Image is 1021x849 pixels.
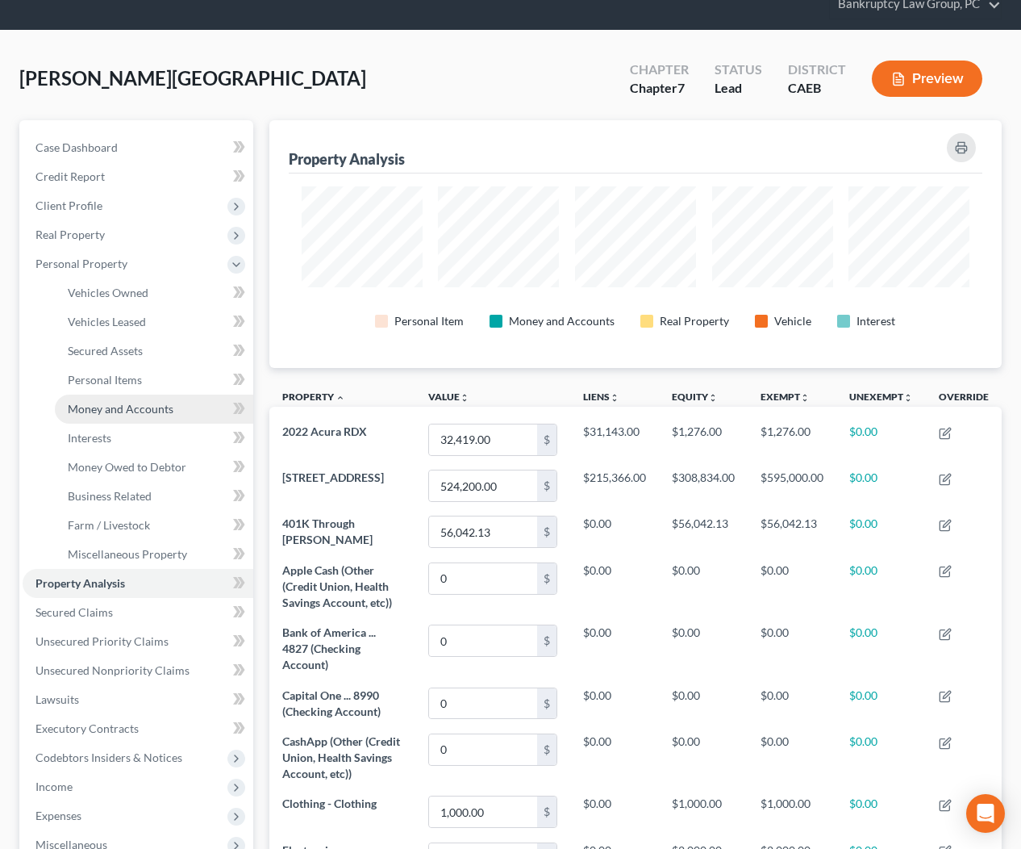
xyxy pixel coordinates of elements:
span: Client Profile [35,199,102,212]
span: Apple Cash (Other (Credit Union, Health Savings Account, etc)) [282,563,392,609]
input: 0.00 [429,424,537,455]
a: Exemptunfold_more [761,391,810,403]
a: Unsecured Priority Claims [23,627,253,656]
td: $0.00 [836,789,926,835]
input: 0.00 [429,797,537,827]
i: unfold_more [903,393,913,403]
span: Real Property [35,228,105,241]
a: Equityunfold_more [672,391,718,403]
a: Vehicles Owned [55,278,253,307]
span: Unsecured Priority Claims [35,634,169,648]
div: Chapter [630,61,689,79]
a: Executory Contracts [23,714,253,743]
span: 2022 Acura RDX [282,424,367,438]
span: Property Analysis [35,576,125,590]
span: Bank of America ... 4827 (Checking Account) [282,625,376,671]
td: $56,042.13 [748,509,836,555]
span: Capital One ... 8990 (Checking Account) [282,688,381,718]
span: Business Related [68,489,152,503]
td: $0.00 [836,555,926,617]
td: $0.00 [836,463,926,509]
i: expand_less [335,393,345,403]
input: 0.00 [429,563,537,594]
td: $0.00 [570,680,659,726]
td: $595,000.00 [748,463,836,509]
div: $ [537,471,556,501]
div: $ [537,797,556,827]
td: $0.00 [570,789,659,835]
td: $0.00 [836,726,926,788]
td: $308,834.00 [659,463,748,509]
a: Vehicles Leased [55,307,253,337]
span: Unsecured Nonpriority Claims [35,663,190,677]
span: Money Owed to Debtor [68,460,186,474]
div: CAEB [788,79,846,98]
span: Miscellaneous Property [68,547,187,561]
div: $ [537,625,556,656]
button: Preview [872,61,982,97]
div: $ [537,424,556,455]
div: Interest [856,313,895,329]
input: 0.00 [429,517,537,547]
a: Unsecured Nonpriority Claims [23,656,253,685]
span: Case Dashboard [35,140,118,154]
div: $ [537,688,556,719]
span: Expenses [35,809,81,822]
th: Override [926,381,1002,417]
input: 0.00 [429,734,537,765]
input: 0.00 [429,471,537,501]
a: Liensunfold_more [583,391,619,403]
a: Personal Items [55,366,253,395]
span: 401K Through [PERSON_NAME] [282,517,373,546]
td: $1,000.00 [748,789,836,835]
td: $1,276.00 [659,416,748,462]
div: $ [537,563,556,594]
a: Money and Accounts [55,395,253,424]
a: Valueunfold_more [428,391,469,403]
input: 0.00 [429,688,537,719]
i: unfold_more [610,393,619,403]
td: $0.00 [836,680,926,726]
td: $0.00 [836,509,926,555]
td: $0.00 [659,618,748,680]
span: 7 [677,80,685,95]
a: Property Analysis [23,569,253,598]
div: Lead [715,79,762,98]
td: $31,143.00 [570,416,659,462]
td: $1,276.00 [748,416,836,462]
i: unfold_more [800,393,810,403]
span: Farm / Livestock [68,518,150,532]
td: $0.00 [570,555,659,617]
span: Secured Claims [35,605,113,619]
div: Chapter [630,79,689,98]
div: Status [715,61,762,79]
a: Case Dashboard [23,133,253,162]
span: Clothing - Clothing [282,797,377,810]
span: Vehicles Leased [68,315,146,328]
td: $1,000.00 [659,789,748,835]
td: $0.00 [836,416,926,462]
span: Vehicles Owned [68,286,148,299]
a: Credit Report [23,162,253,191]
td: $0.00 [748,680,836,726]
input: 0.00 [429,625,537,656]
span: [STREET_ADDRESS] [282,471,384,484]
div: Money and Accounts [509,313,615,329]
span: Money and Accounts [68,402,173,416]
td: $0.00 [570,618,659,680]
span: Lawsuits [35,692,79,706]
a: Money Owed to Debtor [55,453,253,482]
a: Secured Claims [23,598,253,627]
span: Income [35,780,73,793]
i: unfold_more [708,393,718,403]
div: Personal Item [394,313,464,329]
div: District [788,61,846,79]
a: Farm / Livestock [55,511,253,540]
td: $0.00 [659,726,748,788]
span: Personal Property [35,257,127,270]
a: Secured Assets [55,337,253,366]
span: Personal Items [68,373,142,387]
span: Credit Report [35,169,105,183]
span: Secured Assets [68,344,143,358]
td: $0.00 [748,555,836,617]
